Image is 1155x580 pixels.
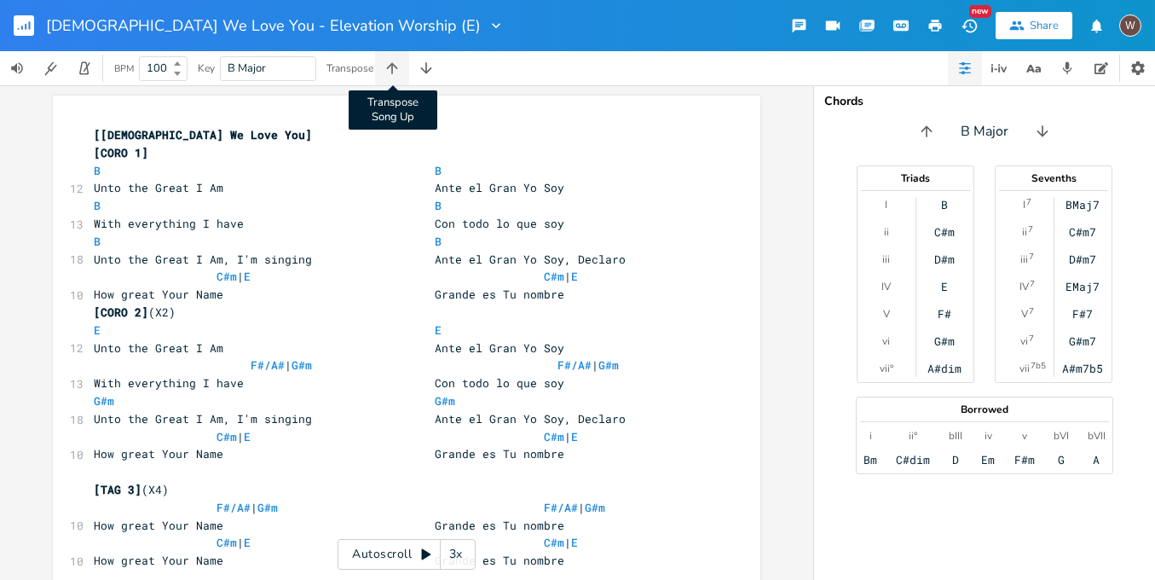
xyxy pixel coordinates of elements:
div: C#m [934,225,955,239]
span: With everything I have Con todo lo que soy [94,375,564,391]
span: [TAG 3] [94,482,141,497]
span: E [94,322,101,338]
div: IV [1019,280,1029,293]
span: B Major [961,122,1008,142]
sup: 7 [1029,304,1034,318]
span: C#m [544,269,564,284]
div: iii [882,252,890,266]
div: I [1023,198,1025,212]
span: F#/A# [217,500,251,515]
span: Unto the Great I Am, I'm singing Ante el Gran Yo Soy, Declaro [94,411,626,426]
span: B [94,163,101,178]
span: | | [94,500,605,515]
div: ii° [909,429,917,443]
span: F#/A# [544,500,578,515]
div: Sevenths [996,173,1112,183]
div: A#dim [927,362,962,375]
span: With everything I have Con todo lo que soy [94,216,564,231]
span: G#m [94,393,114,409]
div: bIII [949,429,962,443]
div: Key [198,63,215,73]
span: C#m [217,429,237,444]
div: Wesley [1119,14,1141,37]
div: G#m7 [1069,334,1096,348]
span: How great Your Name Grande es Tu nombre [94,446,564,461]
div: vi [882,334,890,348]
span: F#/A# [251,357,285,373]
span: | | [94,535,578,550]
span: (X2) [94,304,176,320]
div: ii [1022,225,1027,239]
span: (X4) [94,482,169,497]
sup: 7 [1028,223,1033,236]
div: EMaj7 [1065,280,1100,293]
sup: 7 [1026,195,1031,209]
span: B [94,234,101,249]
span: F#/A# [557,357,592,373]
span: C#m [217,535,237,550]
span: E [244,535,251,550]
div: Transpose [326,63,373,73]
sup: 7 [1030,277,1035,291]
span: C#m [544,535,564,550]
span: E [571,429,578,444]
span: B Major [228,61,266,76]
span: How great Your Name Grande es Tu nombre [94,518,564,533]
div: Chords [824,96,1145,107]
sup: 7 [1029,332,1034,345]
div: vi [1020,334,1028,348]
span: E [435,322,442,338]
div: bVI [1054,429,1069,443]
div: Bm [863,453,877,467]
div: Em [981,453,995,467]
div: F# [938,307,951,321]
div: V [1021,307,1028,321]
span: G#m [257,500,278,515]
span: E [244,269,251,284]
div: F#7 [1072,307,1093,321]
button: Transpose Song Up [375,51,409,85]
span: C#m [544,429,564,444]
div: ii [884,225,889,239]
span: C#m [217,269,237,284]
span: [[DEMOGRAPHIC_DATA] We Love You] [94,127,312,142]
div: F#m [1014,453,1035,467]
div: D [952,453,959,467]
span: B [435,163,442,178]
div: V [883,307,890,321]
sup: 7b5 [1031,359,1046,373]
button: New [952,10,986,41]
div: C#m7 [1069,225,1096,239]
div: A#m7b5 [1062,362,1103,375]
span: E [571,269,578,284]
button: W [1119,6,1141,45]
div: BMaj7 [1065,198,1100,212]
div: bVII [1088,429,1106,443]
span: | | [94,357,619,373]
div: IV [881,280,891,293]
div: 3x [441,539,471,570]
div: iii [1020,252,1028,266]
div: B [941,198,948,212]
span: | | [94,269,578,284]
div: A [1093,453,1100,467]
div: Share [1030,18,1059,33]
div: D#m7 [1069,252,1096,266]
span: How great Your Name Grande es Tu nombre [94,553,564,568]
sup: 7 [1029,250,1034,264]
span: B [94,198,101,213]
span: [CORO 2] [94,304,148,320]
div: New [969,5,991,18]
div: I [885,198,887,212]
span: G#m [435,393,455,409]
div: E [941,280,948,293]
div: C#dim [896,453,930,467]
div: vii [1019,362,1030,375]
span: G#m [292,357,312,373]
div: Autoscroll [338,539,476,570]
span: G#m [598,357,619,373]
span: B [435,198,442,213]
span: [CORO 1] [94,145,148,160]
span: E [571,535,578,550]
div: G#m [934,334,955,348]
